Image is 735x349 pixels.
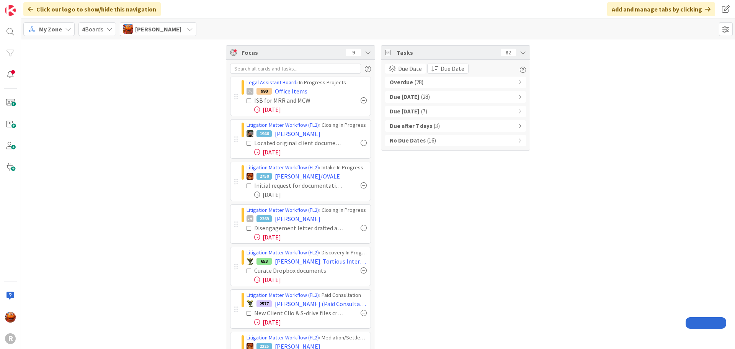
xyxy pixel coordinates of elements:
[434,122,440,131] span: ( 3 )
[254,181,344,190] div: Initial request for documentation sent to client + Client Dropbox folder created and shared to cl...
[254,318,367,327] div: [DATE]
[39,25,62,34] span: My Zone
[390,93,420,102] b: Due [DATE]
[254,138,344,147] div: Located original client documents if necessary & coordinated delivery with client
[247,258,253,265] img: NC
[247,206,367,214] div: › Closing In Progress
[254,233,367,242] div: [DATE]
[247,334,367,342] div: › Mediation/Settlement in Progress
[256,130,272,137] div: 1946
[275,172,340,181] span: [PERSON_NAME]/QVALE
[427,64,469,74] button: Due Date
[247,215,253,222] div: JM
[441,64,464,73] span: Due Date
[82,25,103,34] span: Boards
[256,300,272,307] div: 2577
[247,291,367,299] div: › Paid Consultation
[247,206,319,213] a: Litigation Matter Workflow (FL2)
[275,87,307,96] span: Office Items
[23,2,161,16] div: Click our logo to show/hide this navigation
[247,249,367,257] div: › Discovery In Progress
[607,2,715,16] div: Add and manage tabs by clicking
[390,78,413,87] b: Overdue
[230,64,361,74] input: Search all cards and tasks...
[254,147,367,157] div: [DATE]
[256,215,272,222] div: 2269
[346,49,361,56] div: 9
[247,292,319,298] a: Litigation Matter Workflow (FL2)
[247,164,367,172] div: › Intake In Progress
[135,25,181,34] span: [PERSON_NAME]
[390,136,426,145] b: No Due Dates
[427,136,436,145] span: ( 16 )
[256,173,272,180] div: 2750
[421,107,427,116] span: ( 7 )
[247,173,253,180] img: TR
[421,93,430,102] span: ( 28 )
[247,300,253,307] img: NC
[254,190,367,199] div: [DATE]
[5,312,16,323] img: KA
[390,107,420,116] b: Due [DATE]
[256,88,272,95] div: 990
[275,129,320,138] span: [PERSON_NAME]
[254,308,344,318] div: New Client Clio & S-drive files created
[247,164,319,171] a: Litigation Matter Workflow (FL2)
[254,96,333,105] div: ISB for MRR and MCW
[247,249,319,256] a: Litigation Matter Workflow (FL2)
[242,48,340,57] span: Focus
[398,64,422,73] span: Due Date
[247,121,319,128] a: Litigation Matter Workflow (FL2)
[247,79,296,86] a: Legal Assistant Board
[5,5,16,16] img: Visit kanbanzone.com
[123,24,133,34] img: KA
[275,214,320,223] span: [PERSON_NAME]
[82,25,85,33] b: 4
[5,333,16,344] div: R
[256,258,272,265] div: 653
[247,334,319,341] a: Litigation Matter Workflow (FL2)
[275,257,367,266] span: [PERSON_NAME]: Tortious Interference with Economic Relations
[275,299,367,308] span: [PERSON_NAME] (Paid Consultation)
[501,49,516,56] div: 82
[397,48,497,57] span: Tasks
[390,122,432,131] b: Due after 7 days
[254,266,341,275] div: Curate Dropbox documents
[254,275,367,284] div: [DATE]
[247,130,253,137] img: MW
[254,105,367,114] div: [DATE]
[247,79,367,87] div: › In Progress Projects
[254,223,344,233] div: Disengagement letter drafted and sent for review (client terminated rep.)
[247,121,367,129] div: › Closing In Progress
[415,78,423,87] span: ( 28 )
